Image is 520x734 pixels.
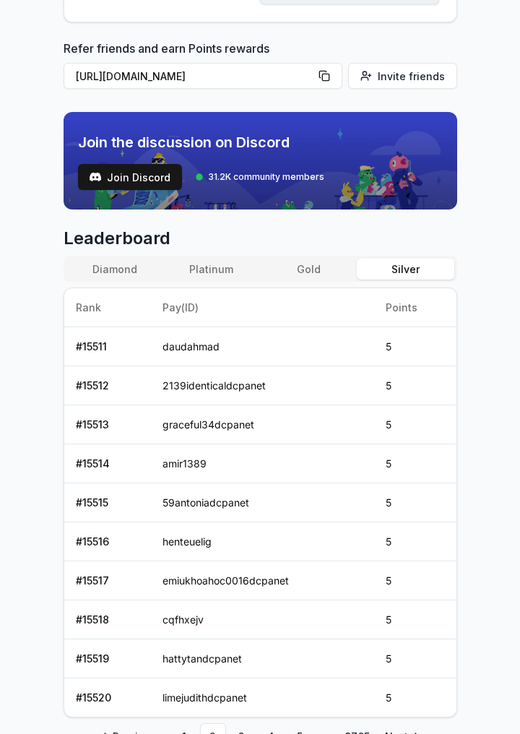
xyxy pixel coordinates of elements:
td: # 15516 [64,522,152,561]
td: 5 [374,405,456,444]
td: cqfhxejv [151,600,374,639]
td: emiukhoahoc0016dcpanet [151,561,374,600]
span: Invite friends [378,69,445,84]
td: # 15511 [64,327,152,366]
button: Platinum [163,259,260,280]
a: testJoin Discord [78,164,182,190]
th: Points [374,288,456,327]
td: 5 [374,483,456,522]
td: # 15514 [64,444,152,483]
button: Gold [260,259,357,280]
td: daudahmad [151,327,374,366]
td: 5 [374,639,456,678]
button: Silver [357,259,454,280]
td: 5 [374,678,456,717]
td: 5 [374,600,456,639]
td: # 15518 [64,600,152,639]
button: Join Discord [78,164,182,190]
td: limejudithdcpanet [151,678,374,717]
td: amir1389 [151,444,374,483]
td: 5 [374,366,456,405]
td: 5 [374,522,456,561]
td: hattytandcpanet [151,639,374,678]
span: Join the discussion on Discord [78,132,324,152]
span: Leaderboard [64,227,457,250]
td: henteuelig [151,522,374,561]
td: # 15520 [64,678,152,717]
button: [URL][DOMAIN_NAME] [64,63,342,89]
th: Pay(ID) [151,288,374,327]
td: # 15517 [64,561,152,600]
button: Diamond [66,259,163,280]
td: graceful34dcpanet [151,405,374,444]
td: # 15515 [64,483,152,522]
td: # 15512 [64,366,152,405]
div: Refer friends and earn Points rewards [64,40,457,95]
img: test [90,171,101,183]
td: # 15513 [64,405,152,444]
img: discord_banner [64,112,457,210]
button: Invite friends [348,63,457,89]
td: 5 [374,561,456,600]
td: 5 [374,444,456,483]
td: 2139identicaldcpanet [151,366,374,405]
td: # 15519 [64,639,152,678]
span: Join Discord [107,170,170,185]
th: Rank [64,288,152,327]
td: 59antoniadcpanet [151,483,374,522]
span: 31.2K community members [208,171,324,183]
td: 5 [374,327,456,366]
